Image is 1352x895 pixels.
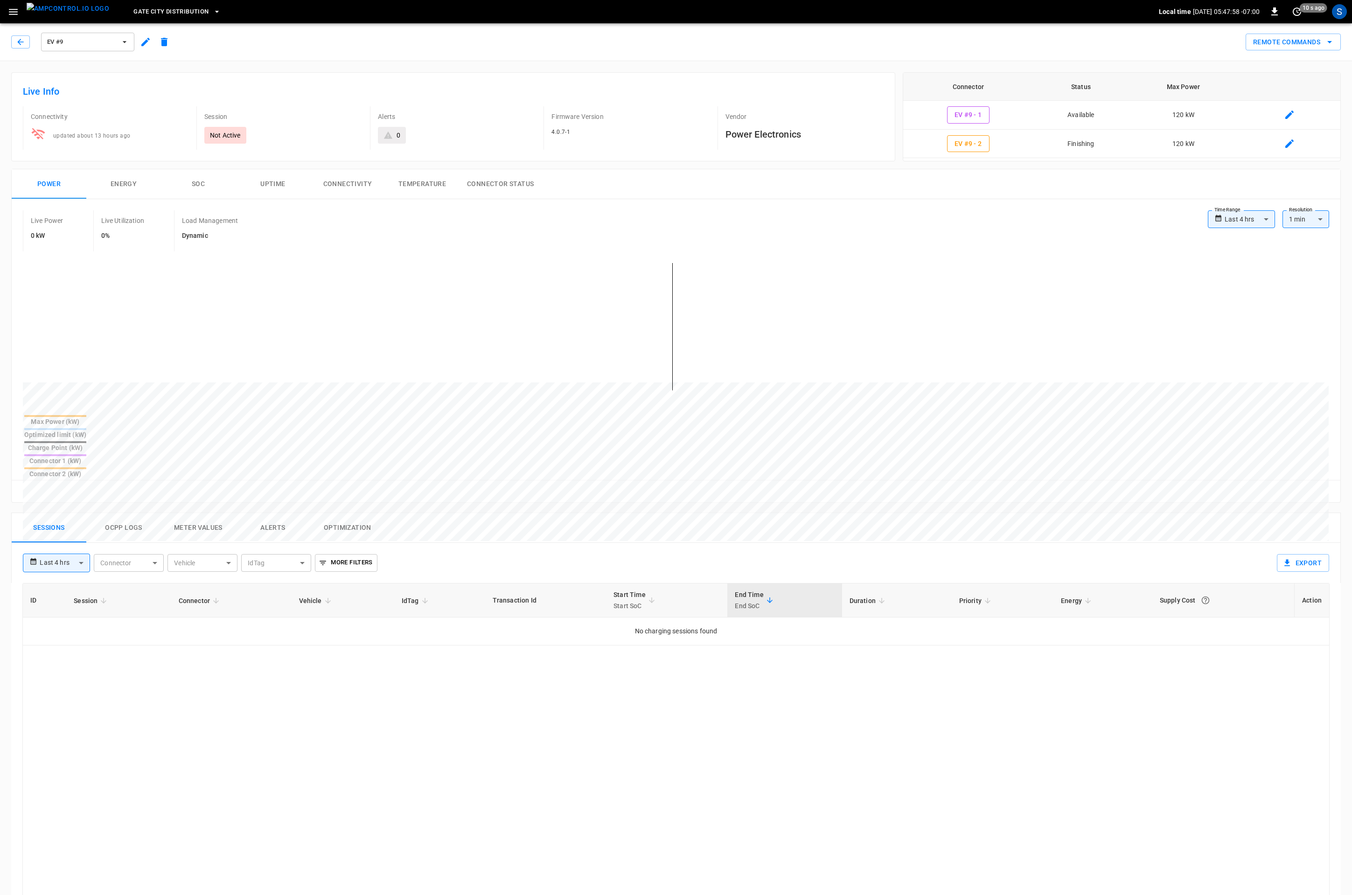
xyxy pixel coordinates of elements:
[551,112,710,121] p: Firmware Version
[385,169,460,199] button: Temperature
[1033,130,1129,159] td: Finishing
[74,595,110,606] span: Session
[1289,206,1312,214] label: Resolution
[725,112,884,121] p: Vendor
[23,583,1329,645] table: sessions table
[1225,210,1275,228] div: Last 4 hrs
[1246,34,1341,51] button: Remote Commands
[1289,4,1304,19] button: set refresh interval
[378,112,536,121] p: Alerts
[551,129,570,135] span: 4.0.7-1
[1159,7,1191,16] p: Local time
[310,513,385,543] button: Optimization
[613,589,646,611] div: Start Time
[735,600,763,611] p: End SoC
[850,595,888,606] span: Duration
[101,231,144,241] h6: 0%
[161,169,236,199] button: SOC
[460,169,541,199] button: Connector Status
[23,583,66,617] th: ID
[1193,7,1260,16] p: [DATE] 05:47:58 -07:00
[12,513,86,543] button: Sessions
[1197,592,1214,609] button: The cost of your charging session based on your supply rates
[1061,595,1094,606] span: Energy
[1332,4,1347,19] div: profile-icon
[86,169,161,199] button: Energy
[959,595,994,606] span: Priority
[903,73,1340,158] table: connector table
[210,131,241,140] p: Not Active
[1214,206,1240,214] label: Time Range
[101,216,144,225] p: Live Utilization
[41,33,134,51] button: EV #9
[725,127,884,142] h6: Power Electronics
[397,131,400,140] div: 0
[1129,101,1239,130] td: 120 kW
[53,132,130,139] span: updated about 13 hours ago
[236,169,310,199] button: Uptime
[182,231,238,241] h6: Dynamic
[1277,554,1329,572] button: Export
[23,84,884,99] h6: Live Info
[947,135,990,153] button: EV #9 - 2
[179,595,222,606] span: Connector
[1033,73,1129,101] th: Status
[161,513,236,543] button: Meter Values
[947,106,990,124] button: EV #9 - 1
[1300,3,1327,13] span: 10 s ago
[1129,73,1239,101] th: Max Power
[31,216,63,225] p: Live Power
[310,169,385,199] button: Connectivity
[485,583,606,617] th: Transaction Id
[903,73,1033,101] th: Connector
[204,112,362,121] p: Session
[31,231,63,241] h6: 0 kW
[735,589,763,611] div: End Time
[40,554,90,572] div: Last 4 hrs
[1246,34,1341,51] div: remote commands options
[613,589,658,611] span: Start TimeStart SoC
[133,7,209,17] span: Gate City Distribution
[1294,583,1329,617] th: Action
[1282,210,1329,228] div: 1 min
[31,112,189,121] p: Connectivity
[12,169,86,199] button: Power
[130,3,224,21] button: Gate City Distribution
[613,600,646,611] p: Start SoC
[182,216,238,225] p: Load Management
[27,3,109,14] img: ampcontrol.io logo
[315,554,377,572] button: More Filters
[735,589,775,611] span: End TimeEnd SoC
[1033,101,1129,130] td: Available
[402,595,431,606] span: IdTag
[299,595,334,606] span: Vehicle
[1129,130,1239,159] td: 120 kW
[86,513,161,543] button: Ocpp logs
[236,513,310,543] button: Alerts
[1160,592,1287,609] div: Supply Cost
[47,37,116,48] span: EV #9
